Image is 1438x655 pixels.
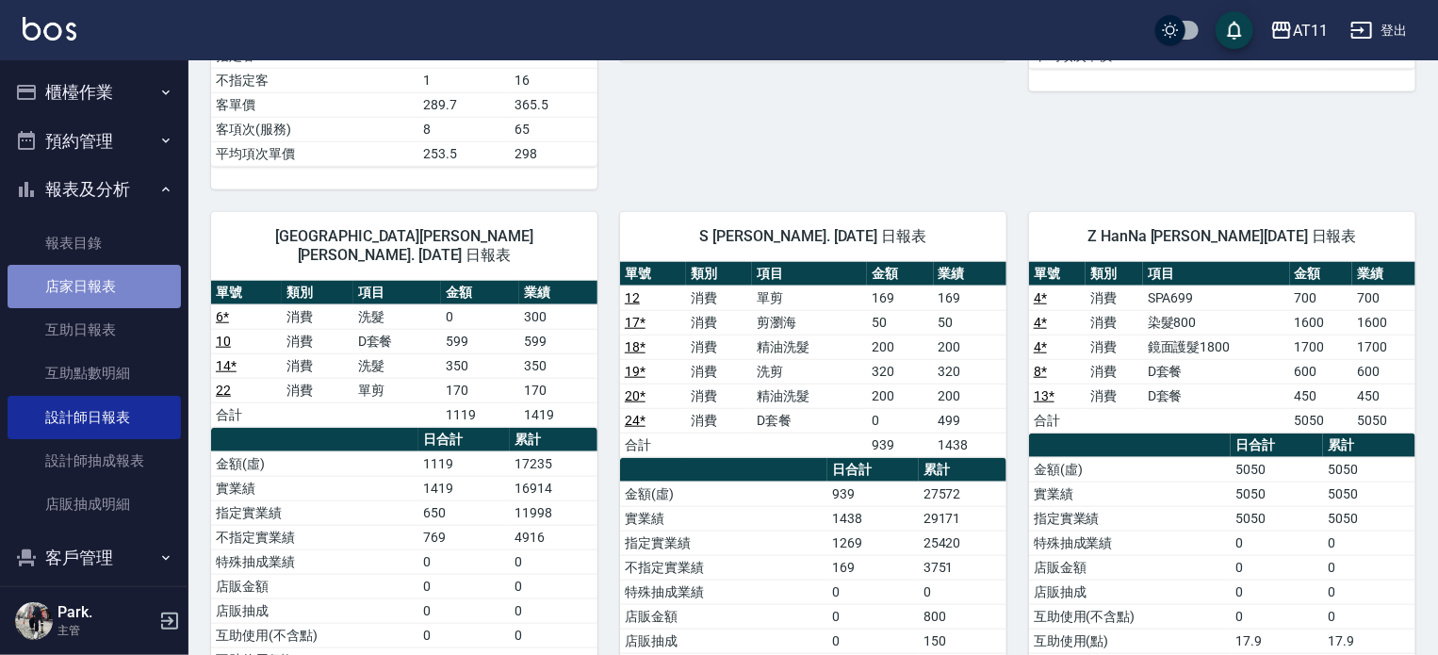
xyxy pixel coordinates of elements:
td: 17.9 [1323,629,1415,653]
td: 消費 [1086,359,1142,384]
td: 1600 [1290,310,1353,335]
th: 累計 [919,458,1006,483]
td: 1419 [519,402,597,427]
td: 不指定實業績 [211,525,418,549]
th: 日合計 [1231,434,1323,458]
td: 店販金額 [620,604,827,629]
td: 450 [1352,384,1415,408]
td: 0 [827,580,919,604]
td: 消費 [686,310,752,335]
td: 5050 [1231,457,1323,482]
td: 消費 [1086,335,1142,359]
td: 200 [934,335,1007,359]
button: 登出 [1343,13,1415,48]
td: D套餐 [353,329,441,353]
th: 日合計 [827,458,919,483]
td: 0 [418,598,510,623]
p: 主管 [57,622,154,639]
td: 200 [934,384,1007,408]
td: 1700 [1290,335,1353,359]
td: 單剪 [752,286,867,310]
td: 5050 [1231,482,1323,506]
td: 洗剪 [752,359,867,384]
th: 項目 [1143,262,1290,287]
td: 0 [1231,580,1323,604]
td: 消費 [1086,286,1142,310]
td: 實業績 [620,506,827,531]
table: a dense table [211,281,597,428]
td: 金額(虛) [1029,457,1231,482]
td: 599 [519,329,597,353]
td: 5050 [1323,482,1415,506]
td: 298 [510,141,597,166]
td: 769 [418,525,510,549]
th: 金額 [867,262,933,287]
td: 29171 [919,506,1006,531]
td: 50 [867,310,933,335]
th: 單號 [211,281,282,305]
td: 互助使用(不含點) [1029,604,1231,629]
td: 實業績 [211,476,418,500]
td: 169 [867,286,933,310]
td: 1419 [418,476,510,500]
td: 17.9 [1231,629,1323,653]
td: 27572 [919,482,1006,506]
td: 0 [1231,531,1323,555]
th: 累計 [510,428,597,452]
td: 特殊抽成業績 [211,549,418,574]
th: 業績 [519,281,597,305]
td: 互助使用(不含點) [211,623,418,647]
td: 剪瀏海 [752,310,867,335]
td: D套餐 [1143,384,1290,408]
th: 金額 [1290,262,1353,287]
a: 報表目錄 [8,221,181,265]
td: 0 [827,604,919,629]
td: 8 [418,117,510,141]
td: 消費 [282,304,352,329]
td: D套餐 [1143,359,1290,384]
td: 指定實業績 [1029,506,1231,531]
span: Z HanNa [PERSON_NAME][DATE] 日報表 [1052,227,1393,246]
td: 合計 [620,433,686,457]
td: 600 [1352,359,1415,384]
td: 1119 [441,402,519,427]
td: 350 [441,353,519,378]
td: 0 [1323,555,1415,580]
td: 1269 [827,531,919,555]
td: 5050 [1323,506,1415,531]
td: 0 [1231,604,1323,629]
table: a dense table [1029,262,1415,434]
a: 12 [625,290,640,305]
td: 消費 [282,378,352,402]
td: 精油洗髮 [752,384,867,408]
td: 0 [867,408,933,433]
th: 類別 [686,262,752,287]
td: 5050 [1323,457,1415,482]
span: S [PERSON_NAME]. [DATE] 日報表 [643,227,984,246]
td: 洗髮 [353,304,441,329]
div: AT11 [1293,19,1328,42]
td: 5050 [1290,408,1353,433]
td: 289.7 [418,92,510,117]
td: 合計 [211,402,282,427]
td: 合計 [1029,408,1086,433]
td: 700 [1352,286,1415,310]
td: 320 [867,359,933,384]
button: 客戶管理 [8,533,181,582]
td: 17235 [510,451,597,476]
td: 洗髮 [353,353,441,378]
a: 10 [216,334,231,349]
th: 項目 [353,281,441,305]
button: 員工及薪資 [8,582,181,631]
td: 0 [827,629,919,653]
a: 22 [216,383,231,398]
td: 50 [934,310,1007,335]
th: 業績 [1352,262,1415,287]
table: a dense table [620,262,1006,458]
button: 櫃檯作業 [8,68,181,117]
td: 1700 [1352,335,1415,359]
td: 消費 [686,384,752,408]
td: 不指定客 [211,68,418,92]
td: 450 [1290,384,1353,408]
td: 5050 [1352,408,1415,433]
